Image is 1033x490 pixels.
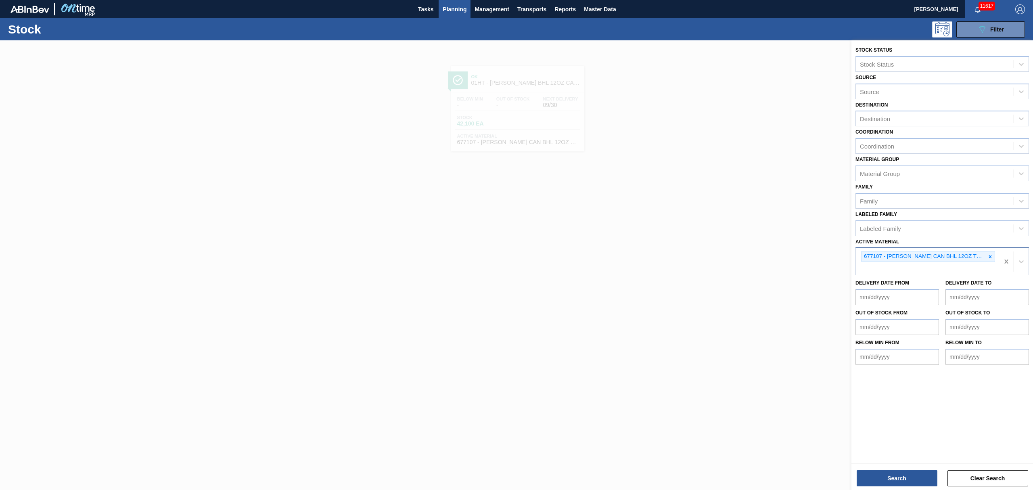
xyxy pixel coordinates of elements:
[945,289,1029,305] input: mm/dd/yyyy
[443,4,466,14] span: Planning
[554,4,576,14] span: Reports
[1015,4,1025,14] img: Logout
[860,197,878,204] div: Family
[860,115,890,122] div: Destination
[860,225,901,232] div: Labeled Family
[945,280,991,286] label: Delivery Date to
[855,184,873,190] label: Family
[965,4,991,15] button: Notifications
[475,4,509,14] span: Management
[945,319,1029,335] input: mm/dd/yyyy
[855,289,939,305] input: mm/dd/yyyy
[855,47,892,53] label: Stock Status
[855,211,897,217] label: Labeled Family
[855,157,899,162] label: Material Group
[417,4,435,14] span: Tasks
[979,2,995,10] span: 11617
[932,21,952,38] div: Programming: no user selected
[855,239,899,245] label: Active Material
[862,251,986,262] div: 677107 - [PERSON_NAME] CAN BHL 12OZ TWNSTK 30/12 CAN 0724
[855,319,939,335] input: mm/dd/yyyy
[860,170,900,177] div: Material Group
[855,75,876,80] label: Source
[855,340,899,346] label: Below Min from
[855,102,888,108] label: Destination
[584,4,616,14] span: Master Data
[945,340,982,346] label: Below Min to
[10,6,49,13] img: TNhmsLtSVTkK8tSr43FrP2fwEKptu5GPRR3wAAAABJRU5ErkJggg==
[8,25,134,34] h1: Stock
[945,310,990,316] label: Out of Stock to
[990,26,1004,33] span: Filter
[855,310,908,316] label: Out of Stock from
[855,280,909,286] label: Delivery Date from
[956,21,1025,38] button: Filter
[860,61,894,67] div: Stock Status
[855,349,939,365] input: mm/dd/yyyy
[945,349,1029,365] input: mm/dd/yyyy
[517,4,546,14] span: Transports
[860,88,879,95] div: Source
[855,129,893,135] label: Coordination
[860,143,894,150] div: Coordination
